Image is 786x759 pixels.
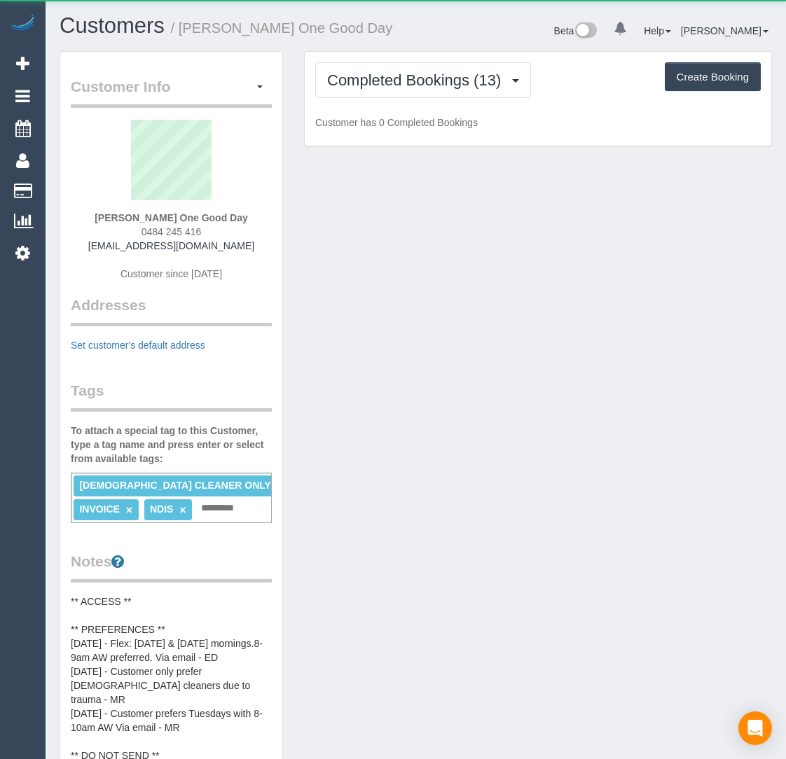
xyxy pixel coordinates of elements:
[126,504,132,516] a: ×
[179,504,186,516] a: ×
[315,62,531,98] button: Completed Bookings (13)
[79,503,120,515] span: INVOICE
[574,22,597,41] img: New interface
[315,116,761,130] p: Customer has 0 Completed Bookings
[738,711,772,745] div: Open Intercom Messenger
[120,268,222,279] span: Customer since [DATE]
[95,212,248,223] strong: [PERSON_NAME] One Good Day
[79,480,270,491] span: [DEMOGRAPHIC_DATA] CLEANER ONLY
[8,14,36,34] img: Automaid Logo
[554,25,598,36] a: Beta
[60,13,165,38] a: Customers
[681,25,768,36] a: [PERSON_NAME]
[142,226,202,237] span: 0484 245 416
[150,503,173,515] span: NDIS
[171,20,393,36] small: / [PERSON_NAME] One Good Day
[71,380,272,412] legend: Tags
[88,240,254,251] a: [EMAIL_ADDRESS][DOMAIN_NAME]
[71,76,272,108] legend: Customer Info
[71,424,272,466] label: To attach a special tag to this Customer, type a tag name and press enter or select from availabl...
[665,62,761,92] button: Create Booking
[71,340,205,351] a: Set customer's default address
[327,71,508,89] span: Completed Bookings (13)
[644,25,671,36] a: Help
[71,551,272,583] legend: Notes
